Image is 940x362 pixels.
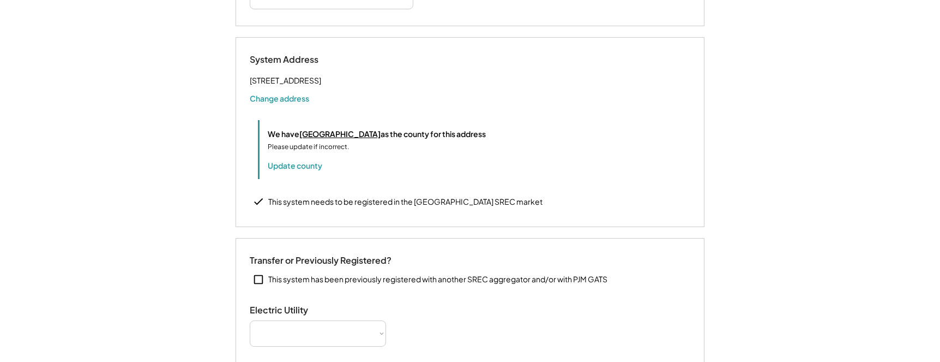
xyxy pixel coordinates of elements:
[268,128,486,140] div: We have as the county for this address
[250,255,391,266] div: Transfer or Previously Registered?
[299,129,381,139] u: [GEOGRAPHIC_DATA]
[268,160,322,171] button: Update county
[250,74,321,87] div: [STREET_ADDRESS]
[268,274,607,285] div: This system has been previously registered with another SREC aggregator and/or with PJM GATS
[250,54,359,66] div: System Address
[268,142,349,152] div: Please update if incorrect.
[250,305,359,316] div: Electric Utility
[250,93,309,104] button: Change address
[268,197,543,207] div: This system needs to be registered in the [GEOGRAPHIC_DATA] SREC market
